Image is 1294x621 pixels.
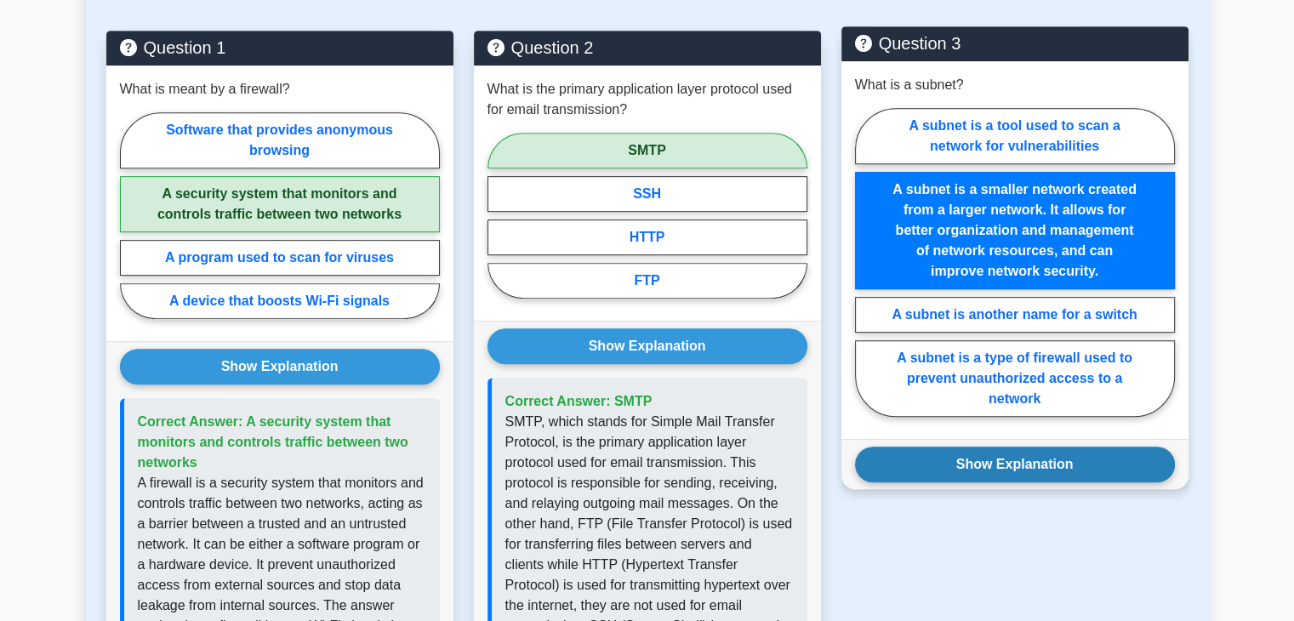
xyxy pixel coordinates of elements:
label: A security system that monitors and controls traffic between two networks [120,176,440,232]
label: A subnet is a tool used to scan a network for vulnerabilities [855,108,1175,164]
button: Show Explanation [855,447,1175,482]
label: A subnet is another name for a switch [855,297,1175,333]
h5: Question 3 [855,33,1175,54]
label: SSH [487,176,807,212]
label: A subnet is a type of firewall used to prevent unauthorized access to a network [855,340,1175,417]
p: What is a subnet? [855,75,964,95]
h5: Question 1 [120,37,440,58]
label: A program used to scan for viruses [120,240,440,276]
p: What is meant by a firewall? [120,79,290,100]
label: A subnet is a smaller network created from a larger network. It allows for better organization an... [855,172,1175,289]
label: Software that provides anonymous browsing [120,112,440,168]
span: Correct Answer: A security system that monitors and controls traffic between two networks [138,414,408,470]
p: What is the primary application layer protocol used for email transmission? [487,79,807,120]
label: A device that boosts Wi-Fi signals [120,283,440,319]
h5: Question 2 [487,37,807,58]
label: SMTP [487,133,807,168]
span: Correct Answer: SMTP [505,394,653,408]
button: Show Explanation [120,349,440,385]
label: HTTP [487,219,807,255]
button: Show Explanation [487,328,807,364]
label: FTP [487,263,807,299]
